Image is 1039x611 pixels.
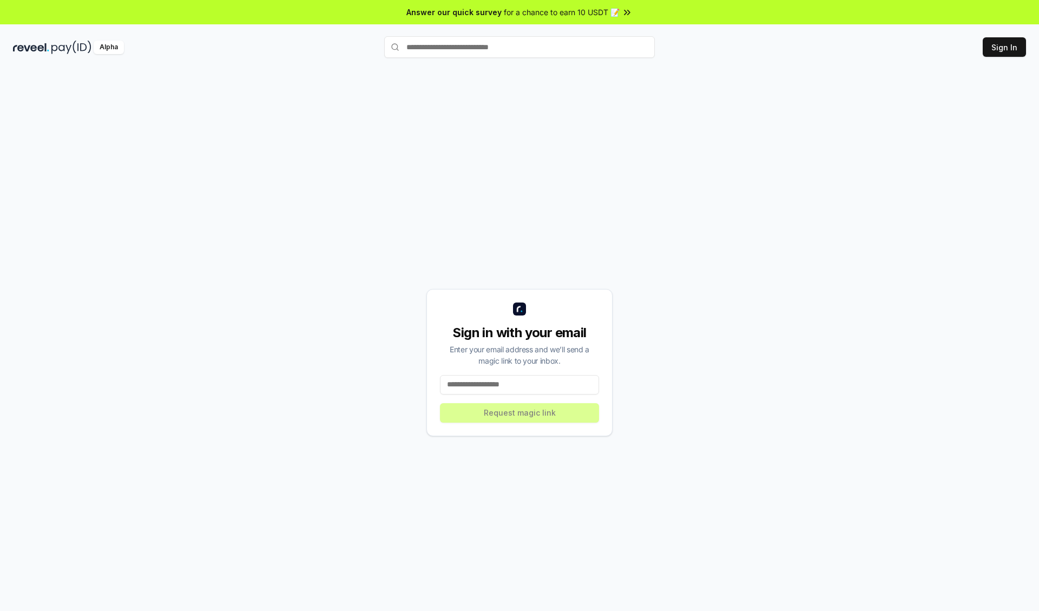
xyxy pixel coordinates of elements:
img: reveel_dark [13,41,49,54]
span: Answer our quick survey [406,6,502,18]
span: for a chance to earn 10 USDT 📝 [504,6,620,18]
img: pay_id [51,41,91,54]
div: Alpha [94,41,124,54]
div: Enter your email address and we’ll send a magic link to your inbox. [440,344,599,366]
div: Sign in with your email [440,324,599,341]
button: Sign In [983,37,1026,57]
img: logo_small [513,303,526,316]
